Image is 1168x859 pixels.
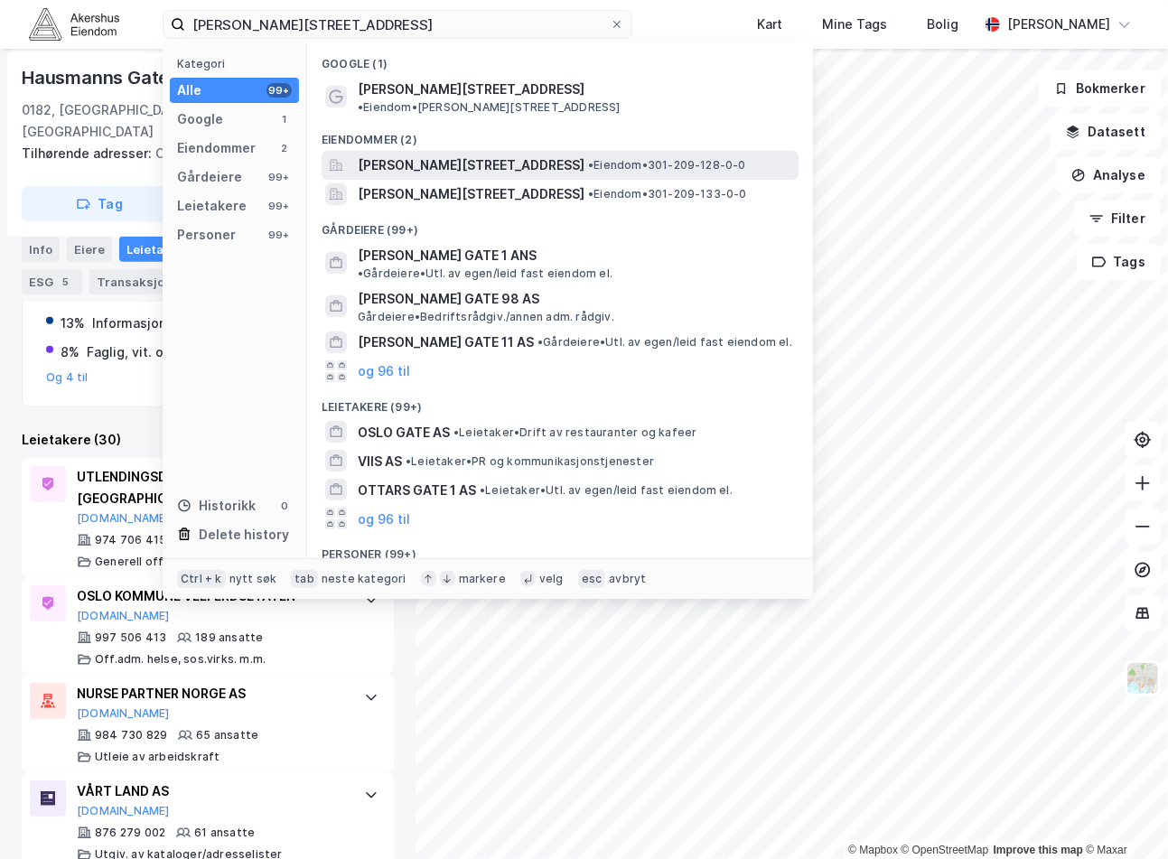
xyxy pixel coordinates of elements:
span: [PERSON_NAME][STREET_ADDRESS] [358,154,584,176]
div: Transaksjoner [89,269,213,294]
img: akershus-eiendom-logo.9091f326c980b4bce74ccdd9f866810c.svg [29,8,119,40]
div: 0 [277,499,292,513]
button: Datasett [1051,114,1161,150]
div: 99+ [266,199,292,213]
button: [DOMAIN_NAME] [77,706,170,721]
div: Kategori [177,57,299,70]
span: Gårdeiere • Utl. av egen/leid fast eiendom el. [537,335,792,350]
img: Z [1126,661,1160,696]
div: 2 [277,141,292,155]
span: Leietaker • Utl. av egen/leid fast eiendom el. [480,483,733,498]
input: Søk på adresse, matrikkel, gårdeiere, leietakere eller personer [185,11,610,38]
div: 189 ansatte [195,630,263,645]
div: 5 [57,273,75,291]
div: 997 506 413 [95,630,166,645]
button: Og 4 til [46,370,89,385]
div: 13% [61,313,85,334]
div: 876 279 002 [95,826,165,840]
div: 1 [277,112,292,126]
span: Tilhørende adresser: [22,145,155,161]
div: 65 ansatte [196,728,258,742]
button: Tags [1077,244,1161,280]
div: Hausmanns Gate 21 [22,63,197,92]
div: Personer [177,224,236,246]
span: • [358,100,363,114]
div: Kart [757,14,782,35]
div: 0182, [GEOGRAPHIC_DATA], [GEOGRAPHIC_DATA] [22,99,252,143]
div: avbryt [609,572,646,586]
span: • [588,187,593,201]
span: Gårdeiere • Bedriftsrådgiv./annen adm. rådgiv. [358,310,614,324]
div: 8% [61,341,79,363]
div: Calmeyers Gate 12 [22,143,379,164]
div: Info [22,237,60,262]
div: ESG [22,269,82,294]
button: Bokmerker [1039,70,1161,107]
span: Eiendom • [PERSON_NAME][STREET_ADDRESS] [358,100,621,115]
div: UTLENDINGSDIREKTORATET [GEOGRAPHIC_DATA] [77,466,346,509]
div: 99+ [266,228,292,242]
div: Utleie av arbeidskraft [95,750,220,764]
div: esc [578,570,606,588]
span: • [453,425,459,439]
div: Kontrollprogram for chat [1078,772,1168,859]
div: Leietakere (30) [22,429,394,451]
span: Leietaker • Drift av restauranter og kafeer [453,425,696,440]
span: Gårdeiere • Utl. av egen/leid fast eiendom el. [358,266,612,281]
div: neste kategori [322,572,406,586]
span: • [358,266,363,280]
div: Mine Tags [822,14,887,35]
div: nytt søk [229,572,277,586]
span: • [588,158,593,172]
div: tab [291,570,318,588]
button: Analyse [1056,157,1161,193]
div: 99+ [266,170,292,184]
button: Tag [22,186,177,222]
div: Bolig [927,14,958,35]
div: Eiendommer (2) [307,118,813,151]
div: Leietakere (99+) [307,386,813,418]
div: Google [177,108,223,130]
button: og 96 til [358,508,410,529]
span: VIIS AS [358,451,402,472]
div: Gårdeiere [177,166,242,188]
span: Leietaker • PR og kommunikasjonstjenester [406,454,654,469]
span: [PERSON_NAME] GATE 11 AS [358,331,534,353]
div: Google (1) [307,42,813,75]
span: [PERSON_NAME][STREET_ADDRESS] [358,183,584,205]
button: Filter [1074,201,1161,237]
span: • [480,483,485,497]
span: Eiendom • 301-209-128-0-0 [588,158,746,173]
a: Mapbox [848,844,898,856]
iframe: Chat Widget [1078,772,1168,859]
div: Leietakere [119,237,222,262]
a: Improve this map [994,844,1083,856]
div: Eiere [67,237,112,262]
div: Leietakere [177,195,247,217]
button: [DOMAIN_NAME] [77,511,170,526]
div: VÅRT LAND AS [77,780,346,802]
div: [PERSON_NAME] [1007,14,1110,35]
div: markere [459,572,506,586]
div: Gårdeiere (99+) [307,209,813,241]
span: [PERSON_NAME] GATE 1 ANS [358,245,537,266]
button: [DOMAIN_NAME] [77,804,170,818]
span: • [406,454,411,468]
div: 984 730 829 [95,728,167,742]
div: Personer (99+) [307,533,813,565]
span: OTTARS GATE 1 AS [358,480,476,501]
div: Informasjon og kommunikasjon [92,313,288,334]
div: velg [539,572,564,586]
div: Ctrl + k [177,570,226,588]
span: [PERSON_NAME][STREET_ADDRESS] [358,79,584,100]
div: Faglig, vit. og tekn. tjenesteyting [87,341,295,363]
div: Generell offentlig administrasjon [95,555,283,569]
span: [PERSON_NAME] GATE 98 AS [358,288,791,310]
div: 99+ [266,83,292,98]
div: Alle [177,79,201,101]
div: Eiendommer [177,137,256,159]
div: Historikk [177,495,256,517]
div: 61 ansatte [194,826,255,840]
div: OSLO KOMMUNE VELFERDSETATEN [77,585,346,607]
span: Eiendom • 301-209-133-0-0 [588,187,747,201]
